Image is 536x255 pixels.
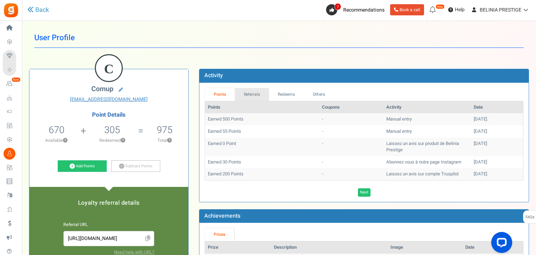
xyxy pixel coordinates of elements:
[144,137,185,144] p: Total
[343,6,385,14] span: Recommendations
[474,171,520,177] div: [DATE]
[63,223,154,227] h6: Referral URL
[319,138,384,156] td: -
[326,4,387,15] a: 7 Recommendations
[205,228,234,241] a: Prizes
[204,212,240,220] b: Achievements
[87,137,137,144] p: Redeemed
[383,156,471,168] td: Abonnez vous à notre page Instagram
[319,113,384,125] td: -
[205,156,319,168] td: Earned 30 Points
[480,6,521,14] span: BELINIA PRESTIGE
[319,156,384,168] td: -
[36,200,181,206] h5: Loyalty referral details
[3,2,19,18] img: Gratisfaction
[205,241,271,254] th: Prize
[334,3,341,10] span: 7
[205,88,235,101] a: Points
[12,77,21,82] em: New
[383,168,471,180] td: Laissez un avis sur compte Truspilot
[471,101,523,114] th: Date
[386,116,412,122] span: Manual entry
[96,55,122,82] figcaption: C
[58,160,107,172] a: Add Points
[269,88,304,101] a: Redeems
[63,138,68,143] button: ?
[104,125,120,135] h5: 305
[35,96,183,103] a: [EMAIL_ADDRESS][DOMAIN_NAME]
[204,71,223,80] b: Activity
[474,140,520,147] div: [DATE]
[319,101,384,114] th: Coupons
[235,88,269,101] a: Referrals
[474,128,520,135] div: [DATE]
[383,138,471,156] td: Laissez un avis sur produit de Belinia Prestige
[304,88,334,101] a: Others
[205,113,319,125] td: Earned 500 Points
[49,123,64,137] span: 670
[205,168,319,180] td: Earned 200 Points
[142,233,153,245] span: Click to Copy
[29,112,188,118] h4: Point Details
[34,28,524,48] h1: User Profile
[205,138,319,156] td: Earned 0 Point
[205,125,319,138] td: Earned 55 Points
[205,101,319,114] th: Points
[358,188,371,197] a: Next
[111,160,160,172] a: Subtract Points
[33,137,80,144] p: Available
[525,211,535,224] span: FAQs
[167,138,172,143] button: ?
[388,241,463,254] th: Image
[390,4,424,15] a: Book a call
[474,116,520,123] div: [DATE]
[386,128,412,134] span: Manual entry
[271,241,388,254] th: Description
[3,78,19,90] a: New
[474,159,520,166] div: [DATE]
[319,168,384,180] td: -
[121,138,125,143] button: ?
[319,125,384,138] td: -
[91,84,113,94] span: comup
[463,241,523,254] th: Date
[453,6,465,13] span: Help
[383,101,471,114] th: Activity
[445,4,467,15] a: Help
[157,125,172,135] h5: 975
[436,4,445,9] em: New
